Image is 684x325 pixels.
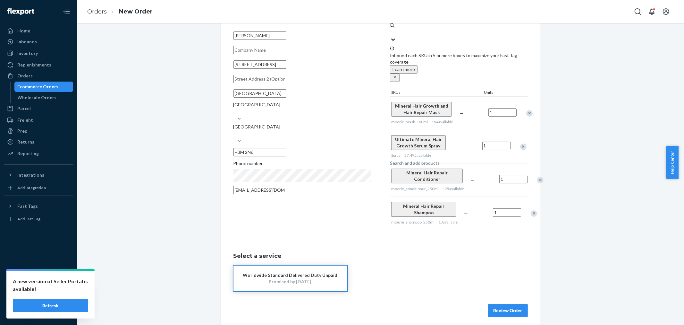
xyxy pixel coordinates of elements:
[432,119,453,124] span: 154 available
[391,153,401,158] span: Spray
[233,266,347,291] button: Worldwide Standard Delivered Duty UnpaidPromised by [DATE]
[391,119,428,124] span: moerie_mask_100ml
[17,117,33,123] div: Freight
[391,220,435,224] span: moerie_shampoo_250ml
[390,29,391,36] input: Search and add products
[390,160,440,166] div: Search and add products
[666,146,679,179] button: Help Center
[243,272,338,278] div: Worldwide Standard Delivered Duty Unpaid
[438,220,458,224] span: 13 available
[470,177,474,183] span: —
[391,186,439,191] span: moerie_conditioner_250ml
[526,110,533,117] div: Remove Item
[87,8,107,15] a: Orders
[233,186,286,194] input: Email (Only Required for International)
[233,31,286,40] input: First & Last Name
[4,274,73,285] a: Settings
[4,26,73,36] a: Home
[4,37,73,47] a: Inbounds
[17,150,39,157] div: Reporting
[4,115,73,125] a: Freight
[391,169,463,183] button: Mineral Hair Repair Conditioner
[660,5,672,18] button: Open account menu
[13,299,88,312] button: Refresh
[4,48,73,58] a: Inventory
[483,90,512,96] div: Units
[4,60,73,70] a: Replenishments
[488,304,528,317] button: Review Order
[17,203,38,209] div: Fast Tags
[4,103,73,114] a: Parcel
[82,2,158,21] ol: breadcrumbs
[233,124,371,130] div: [GEOGRAPHIC_DATA]
[4,137,73,147] a: Returns
[537,177,544,183] div: Remove Item
[443,186,464,191] span: 175 available
[17,28,30,34] div: Home
[233,253,528,259] h1: Select a service
[13,277,88,293] p: A new version of Seller Portal is available!
[17,62,51,68] div: Replenishments
[233,148,286,156] input: ZIP Code
[391,102,452,117] button: Mineral Hair Growth and Hair Repair Mask
[60,5,73,18] button: Close Navigation
[482,142,511,150] input: Quantity
[4,71,73,81] a: Orders
[14,92,73,103] a: Wholesale Orders
[18,94,57,101] div: Wholesale Orders
[4,307,73,317] button: Give Feedback
[493,208,521,217] input: Quantity
[233,160,263,169] span: Phone number
[233,109,234,115] input: [GEOGRAPHIC_DATA]
[17,50,38,57] div: Inventory
[17,128,27,134] div: Prep
[464,211,468,216] span: —
[404,153,431,158] span: 37,495 available
[520,144,527,150] div: Remove Item
[7,8,34,15] img: Flexport logo
[460,110,463,116] span: —
[4,214,73,224] a: Add Fast Tag
[119,8,153,15] a: New Order
[391,135,445,150] button: Ultimate Mineral Hair Growth Serum Spray
[488,108,517,117] input: Quantity
[233,60,286,69] input: Street Address
[391,202,456,217] button: Mineral Hair Repair Shampoo
[233,101,371,108] div: [GEOGRAPHIC_DATA]
[233,75,286,83] input: Street Address 2 (Optional)
[406,170,448,182] span: Mineral Hair Repair Conditioner
[4,170,73,180] button: Integrations
[14,82,73,92] a: Ecommerce Orders
[646,5,658,18] button: Open notifications
[395,103,448,115] span: Mineral Hair Growth and Hair Repair Mask
[403,203,444,215] span: Mineral Hair Repair Shampoo
[4,285,73,295] a: Talk to Support
[233,131,234,137] input: [GEOGRAPHIC_DATA]
[4,148,73,159] a: Reporting
[18,83,59,90] div: Ecommerce Orders
[499,175,528,183] input: Quantity
[17,139,34,145] div: Returns
[453,144,457,149] span: —
[17,216,40,222] div: Add Fast Tag
[17,185,46,190] div: Add Integration
[243,278,338,285] div: Promised by [DATE]
[4,201,73,211] button: Fast Tags
[531,210,537,217] div: Remove Item
[17,39,37,45] div: Inbounds
[631,5,644,18] button: Open Search Box
[233,46,286,54] input: Company Name
[17,172,44,178] div: Integrations
[390,74,400,82] button: close
[390,90,483,96] div: SKUs
[390,46,528,82] div: Inbound each SKU in 5 or more boxes to maximize your Fast Tag coverage
[4,126,73,136] a: Prep
[395,136,442,148] span: Ultimate Mineral Hair Growth Serum Spray
[17,73,33,79] div: Orders
[390,65,418,74] button: Learn more
[4,296,73,306] a: Help Center
[17,105,31,112] div: Parcel
[4,183,73,193] a: Add Integration
[233,89,286,98] input: City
